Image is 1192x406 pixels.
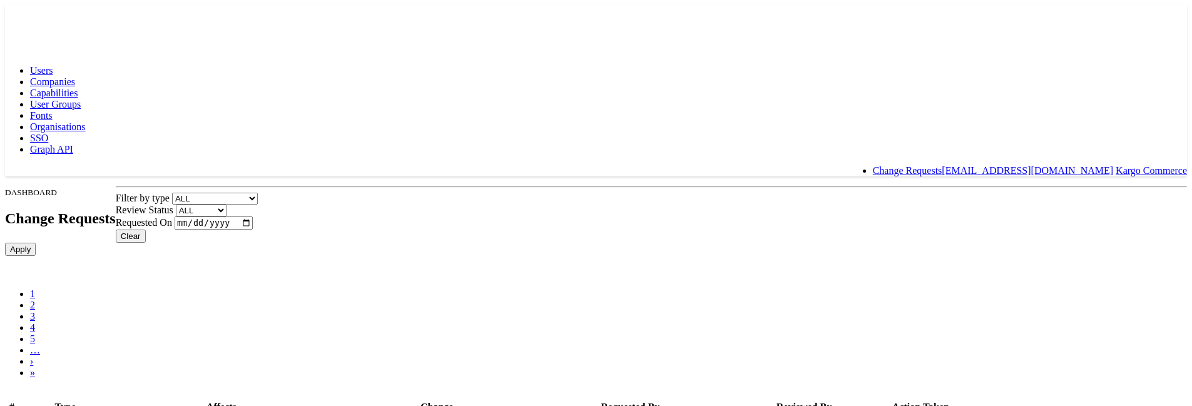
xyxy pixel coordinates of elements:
a: » [30,367,35,378]
span: Filter by type [116,193,170,203]
span: Requested On [116,217,172,228]
a: Users [30,65,53,76]
a: Graph API [30,144,73,155]
a: [EMAIL_ADDRESS][DOMAIN_NAME] [942,165,1113,176]
a: 2 [30,300,35,310]
h2: Change Requests [5,210,116,227]
a: 3 [30,311,35,322]
input: Apply [5,243,36,256]
a: Change Requests [873,165,942,176]
span: Review Status [116,205,173,215]
a: Capabilities [30,88,78,98]
a: 1 [30,288,35,299]
a: › [30,356,33,367]
a: Kargo Commerce [1116,165,1187,176]
a: Fonts [30,110,53,121]
input: Clear [116,230,146,243]
a: 4 [30,322,35,333]
a: Organisations [30,121,86,132]
a: Companies [30,76,75,87]
a: SSO [30,133,48,143]
a: … [30,345,40,355]
small: DASHBOARD [5,188,57,197]
a: User Groups [30,99,81,109]
a: 5 [30,333,35,344]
